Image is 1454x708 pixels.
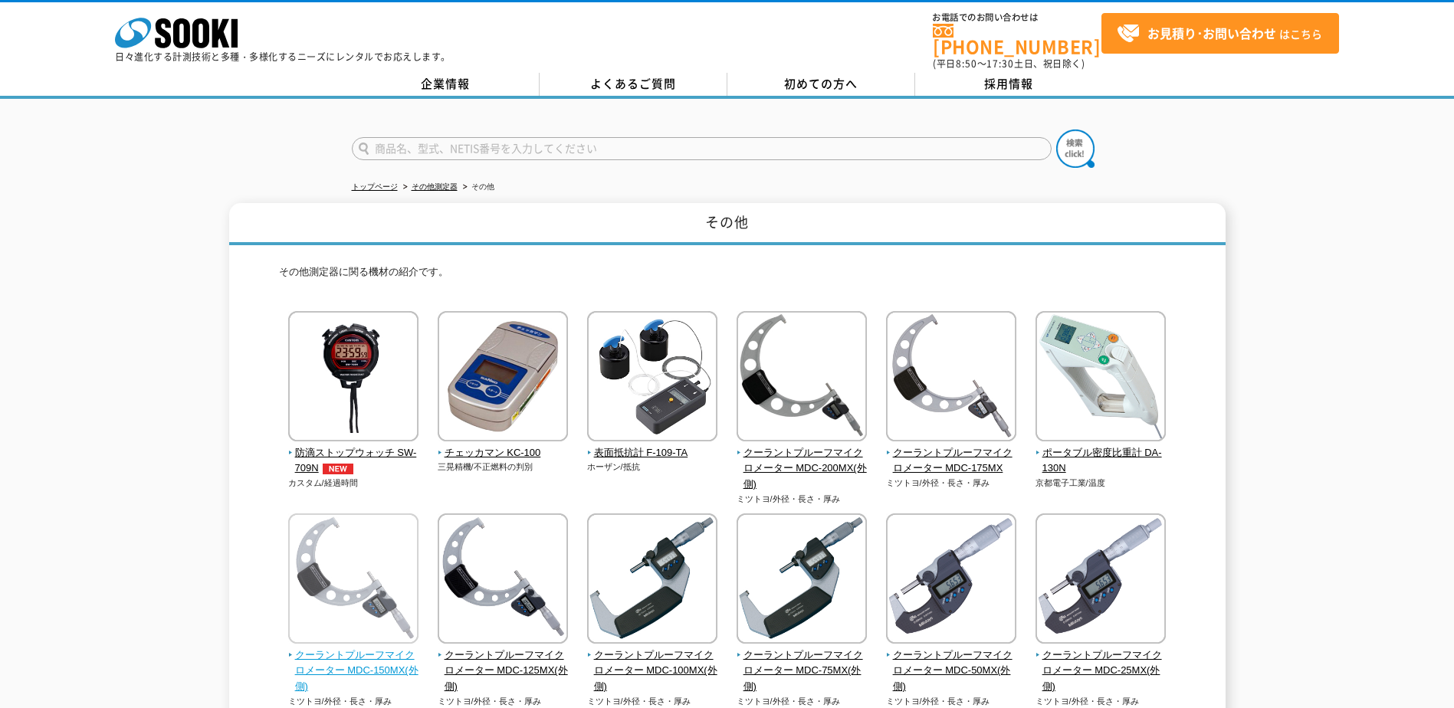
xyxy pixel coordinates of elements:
span: クーラントプルーフマイクロメーター MDC-25MX(外側) [1036,647,1167,695]
a: クーラントプルーフマイクロメーター MDC-25MX(外側) [1036,633,1167,695]
a: トップページ [352,182,398,191]
img: NEW [319,464,357,474]
span: ポータブル密度比重計 DA-130N [1036,445,1167,477]
a: 表面抵抗計 F-109-TA [587,431,718,461]
img: クーラントプルーフマイクロメーター MDC-50MX(外側) [886,513,1016,647]
p: ホーザン/抵抗 [587,461,718,474]
h1: その他 [229,203,1226,245]
a: お見積り･お問い合わせはこちら [1101,13,1339,54]
p: ミツトヨ/外径・長さ・厚み [438,695,569,708]
img: ポータブル密度比重計 DA-130N [1036,311,1166,445]
img: 表面抵抗計 F-109-TA [587,311,717,445]
span: クーラントプルーフマイクロメーター MDC-150MX(外側) [288,647,419,695]
p: ミツトヨ/外径・長さ・厚み [886,695,1017,708]
span: 17:30 [986,57,1014,70]
a: 企業情報 [352,73,540,96]
p: 京都電子工業/温度 [1036,477,1167,490]
img: チェッカマン KC-100 [438,311,568,445]
a: 採用情報 [915,73,1103,96]
p: ミツトヨ/外径・長さ・厚み [737,695,868,708]
img: クーラントプルーフマイクロメーター MDC-125MX(外側) [438,513,568,647]
a: クーラントプルーフマイクロメーター MDC-125MX(外側) [438,633,569,695]
strong: お見積り･お問い合わせ [1147,24,1276,42]
span: (平日 ～ 土日、祝日除く) [933,57,1085,70]
a: 初めての方へ [727,73,915,96]
a: クーラントプルーフマイクロメーター MDC-175MX [886,431,1017,477]
span: お電話でのお問い合わせは [933,13,1101,22]
span: 初めての方へ [784,75,858,92]
a: クーラントプルーフマイクロメーター MDC-150MX(外側) [288,633,419,695]
p: ミツトヨ/外径・長さ・厚み [737,493,868,506]
span: クーラントプルーフマイクロメーター MDC-50MX(外側) [886,647,1017,695]
a: クーラントプルーフマイクロメーター MDC-100MX(外側) [587,633,718,695]
p: ミツトヨ/外径・長さ・厚み [288,695,419,708]
a: チェッカマン KC-100 [438,431,569,461]
p: 日々進化する計測技術と多種・多様化するニーズにレンタルでお応えします。 [115,52,451,61]
span: クーラントプルーフマイクロメーター MDC-175MX [886,445,1017,477]
a: クーラントプルーフマイクロメーター MDC-75MX(外側) [737,633,868,695]
img: クーラントプルーフマイクロメーター MDC-25MX(外側) [1036,513,1166,647]
a: クーラントプルーフマイクロメーター MDC-50MX(外側) [886,633,1017,695]
span: クーラントプルーフマイクロメーター MDC-100MX(外側) [587,647,718,695]
a: [PHONE_NUMBER] [933,24,1101,55]
img: クーラントプルーフマイクロメーター MDC-75MX(外側) [737,513,867,647]
a: クーラントプルーフマイクロメーター MDC-200MX(外側) [737,431,868,493]
p: ミツトヨ/外径・長さ・厚み [886,477,1017,490]
p: その他測定器に関る機材の紹介です。 [279,264,1176,288]
span: 8:50 [956,57,977,70]
img: btn_search.png [1056,129,1095,168]
span: 表面抵抗計 F-109-TA [587,445,718,461]
p: 三晃精機/不正燃料の判別 [438,461,569,474]
span: はこちら [1117,22,1322,45]
span: チェッカマン KC-100 [438,445,569,461]
p: ミツトヨ/外径・長さ・厚み [587,695,718,708]
a: よくあるご質問 [540,73,727,96]
a: その他測定器 [412,182,458,191]
img: クーラントプルーフマイクロメーター MDC-150MX(外側) [288,513,418,647]
img: クーラントプルーフマイクロメーター MDC-100MX(外側) [587,513,717,647]
span: クーラントプルーフマイクロメーター MDC-125MX(外側) [438,647,569,695]
a: 防滴ストップウォッチ SW-709NNEW [288,431,419,477]
p: カスタム/経過時間 [288,477,419,490]
span: クーラントプルーフマイクロメーター MDC-75MX(外側) [737,647,868,695]
img: クーラントプルーフマイクロメーター MDC-175MX [886,311,1016,445]
span: クーラントプルーフマイクロメーター MDC-200MX(外側) [737,445,868,493]
input: 商品名、型式、NETIS番号を入力してください [352,137,1052,160]
a: ポータブル密度比重計 DA-130N [1036,431,1167,477]
p: ミツトヨ/外径・長さ・厚み [1036,695,1167,708]
img: 防滴ストップウォッチ SW-709N [288,311,418,445]
li: その他 [460,179,494,195]
span: 防滴ストップウォッチ SW-709N [288,445,419,477]
img: クーラントプルーフマイクロメーター MDC-200MX(外側) [737,311,867,445]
